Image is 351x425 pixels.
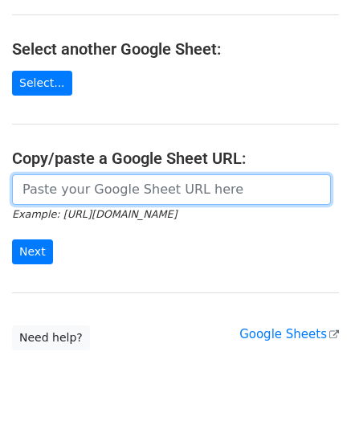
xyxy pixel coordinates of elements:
[12,208,177,220] small: Example: [URL][DOMAIN_NAME]
[239,327,339,341] a: Google Sheets
[271,348,351,425] iframe: Chat Widget
[12,174,331,205] input: Paste your Google Sheet URL here
[12,325,90,350] a: Need help?
[12,149,339,168] h4: Copy/paste a Google Sheet URL:
[12,39,339,59] h4: Select another Google Sheet:
[12,71,72,96] a: Select...
[12,239,53,264] input: Next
